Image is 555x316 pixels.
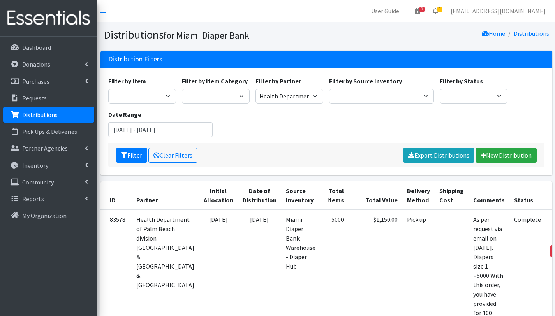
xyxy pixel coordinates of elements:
a: Export Distributions [403,148,474,163]
a: User Guide [365,3,405,19]
p: My Organization [22,212,67,219]
th: Delivery Method [402,181,435,210]
a: Distributions [514,30,549,37]
a: Reports [3,191,94,207]
label: Filter by Partner [255,76,301,86]
label: Filter by Item [108,76,146,86]
p: Requests [22,94,47,102]
a: Community [3,174,94,190]
a: New Distribution [476,148,537,163]
th: Total Items [320,181,349,210]
p: Community [22,178,54,186]
a: Clear Filters [148,148,197,163]
a: Requests [3,90,94,106]
a: [EMAIL_ADDRESS][DOMAIN_NAME] [444,3,552,19]
label: Date Range [108,110,141,119]
img: HumanEssentials [3,5,94,31]
th: ID [100,181,132,210]
p: Donations [22,60,50,68]
p: Distributions [22,111,58,119]
span: 3 [419,7,425,12]
a: Purchases [3,74,94,89]
p: Pick Ups & Deliveries [22,128,77,135]
small: for Miami Diaper Bank [164,30,249,41]
th: Comments [469,181,509,210]
a: Partner Agencies [3,140,94,156]
th: Total Value [349,181,402,210]
span: 3 [437,7,442,12]
input: January 1, 2011 - December 31, 2011 [108,122,213,137]
th: Shipping Cost [435,181,469,210]
p: Inventory [22,162,48,169]
h3: Distribution Filters [108,55,162,63]
a: Inventory [3,158,94,173]
a: Home [482,30,505,37]
h1: Distributions [104,28,324,42]
a: My Organization [3,208,94,223]
th: Partner [132,181,199,210]
p: Reports [22,195,44,203]
a: Distributions [3,107,94,123]
label: Filter by Source Inventory [329,76,402,86]
a: 3 [426,3,444,19]
label: Filter by Item Category [182,76,248,86]
a: 3 [409,3,426,19]
a: Dashboard [3,40,94,55]
button: Filter [116,148,147,163]
a: Pick Ups & Deliveries [3,124,94,139]
th: Source Inventory [281,181,320,210]
a: Donations [3,56,94,72]
p: Purchases [22,77,49,85]
p: Dashboard [22,44,51,51]
th: Date of Distribution [238,181,281,210]
label: Filter by Status [440,76,483,86]
th: Initial Allocation [199,181,238,210]
p: Partner Agencies [22,144,68,152]
th: Status [509,181,546,210]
